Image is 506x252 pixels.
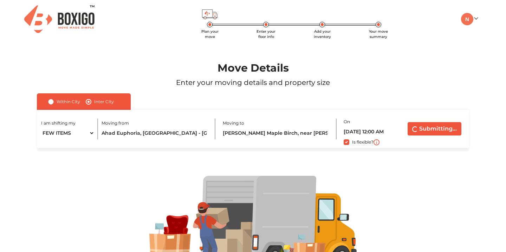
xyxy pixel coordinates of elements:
[24,5,95,33] img: Boxigo
[223,120,244,126] label: Moving to
[223,127,330,139] input: Select City
[57,98,80,106] label: Within City
[344,126,397,138] input: Moving date
[102,120,129,126] label: Moving from
[374,139,379,145] img: i
[314,29,331,39] span: Add your inventory
[408,122,461,135] button: Submitting...
[20,62,486,74] h1: Move Details
[102,127,209,139] input: Select City
[344,119,350,125] label: On
[257,29,275,39] span: Enter your floor info
[201,29,219,39] span: Plan your move
[94,98,114,106] label: Inter City
[352,138,374,145] label: Is flexible?
[41,120,76,126] label: I am shifting my
[20,77,486,88] p: Enter your moving details and property size
[369,29,388,39] span: Your move summary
